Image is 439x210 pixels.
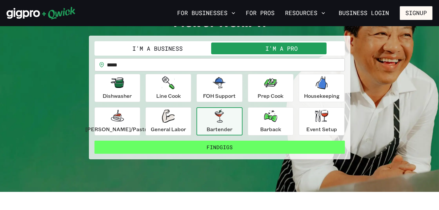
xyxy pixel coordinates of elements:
p: Barback [260,125,281,133]
h2: PICK UP A SHIFT! [89,16,350,29]
p: Housekeeping [304,92,340,100]
p: Line Cook [156,92,181,100]
button: Dishwasher [94,74,140,102]
a: For Pros [243,8,277,19]
p: General Labor [151,125,186,133]
p: [PERSON_NAME]/Pastry [85,125,149,133]
button: Resources [282,8,328,19]
button: Prep Cook [248,74,294,102]
button: I'm a Business [96,43,220,54]
p: Dishwasher [103,92,132,100]
button: Housekeeping [299,74,345,102]
button: General Labor [145,107,191,135]
button: Event Setup [299,107,345,135]
a: Business Login [333,6,395,20]
button: For Businesses [175,8,238,19]
button: Barback [248,107,294,135]
button: Bartender [196,107,242,135]
button: Line Cook [145,74,191,102]
p: Event Setup [306,125,337,133]
button: FindGigs [94,141,345,154]
button: [PERSON_NAME]/Pastry [94,107,140,135]
button: I'm a Pro [220,43,344,54]
button: FOH Support [196,74,242,102]
button: Signup [400,6,432,20]
p: Bartender [207,125,232,133]
p: Prep Cook [258,92,283,100]
p: FOH Support [203,92,236,100]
